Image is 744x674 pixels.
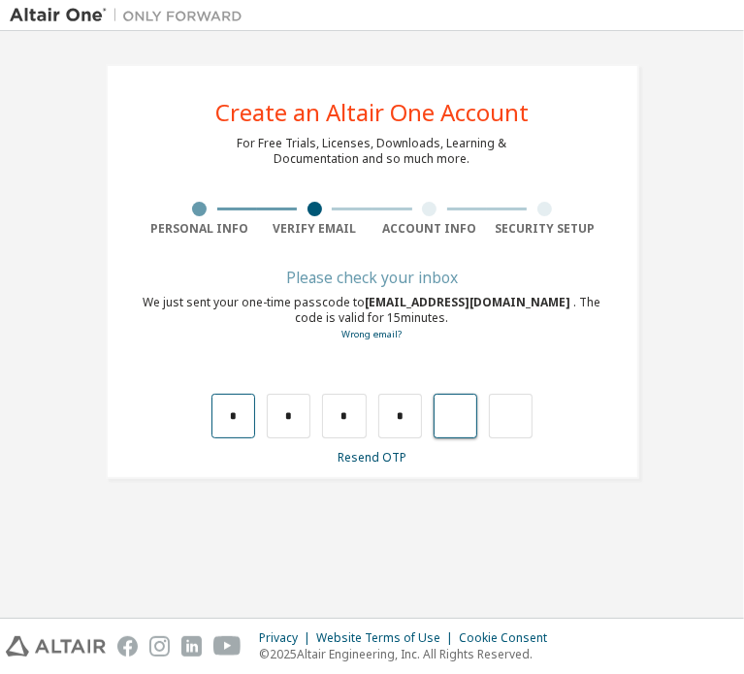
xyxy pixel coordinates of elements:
div: Please check your inbox [143,272,602,283]
img: Altair One [10,6,252,25]
img: linkedin.svg [181,636,202,657]
div: For Free Trials, Licenses, Downloads, Learning & Documentation and so much more. [238,136,507,167]
div: We just sent your one-time passcode to . The code is valid for 15 minutes. [143,295,602,342]
img: instagram.svg [149,636,170,657]
div: Privacy [259,630,316,646]
p: © 2025 Altair Engineering, Inc. All Rights Reserved. [259,646,559,662]
img: altair_logo.svg [6,636,106,657]
span: [EMAIL_ADDRESS][DOMAIN_NAME] [366,294,574,310]
a: Resend OTP [338,449,406,465]
div: Cookie Consent [459,630,559,646]
div: Account Info [372,221,488,237]
img: youtube.svg [213,636,242,657]
div: Create an Altair One Account [215,101,529,124]
div: Website Terms of Use [316,630,459,646]
div: Security Setup [487,221,602,237]
div: Personal Info [143,221,258,237]
img: facebook.svg [117,636,138,657]
a: Go back to the registration form [342,328,403,340]
div: Verify Email [257,221,372,237]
